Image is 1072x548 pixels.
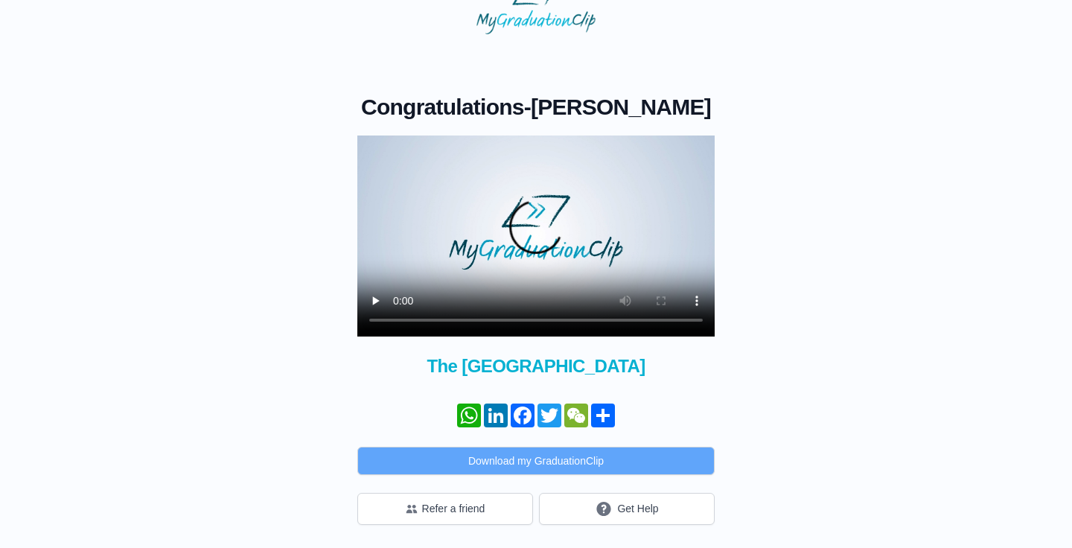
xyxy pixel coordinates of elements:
[536,404,563,427] a: Twitter
[531,95,711,119] span: [PERSON_NAME]
[563,404,590,427] a: WeChat
[357,493,533,525] button: Refer a friend
[456,404,482,427] a: WhatsApp
[357,354,715,378] span: The [GEOGRAPHIC_DATA]
[357,94,715,121] h1: -
[590,404,616,427] a: Share
[357,447,715,475] button: Download my GraduationClip
[539,493,715,525] button: Get Help
[361,95,524,119] span: Congratulations
[509,404,536,427] a: Facebook
[482,404,509,427] a: LinkedIn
